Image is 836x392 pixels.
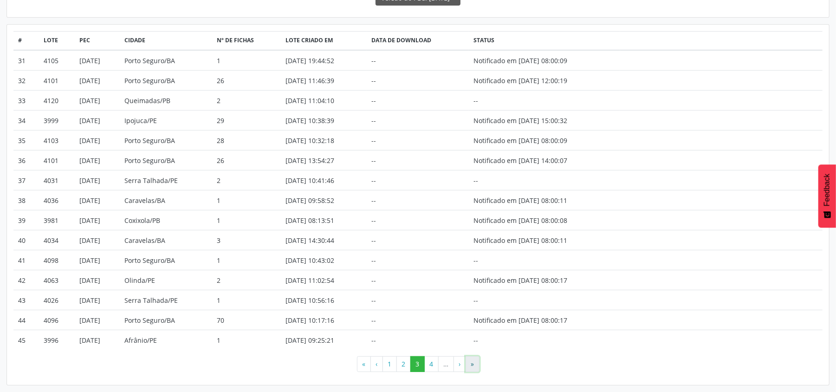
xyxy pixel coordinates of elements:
[367,71,469,91] td: --
[120,250,212,270] td: Porto Seguro/BA
[468,250,620,270] td: --
[13,250,39,270] td: 41
[19,36,34,45] div: #
[75,290,120,310] td: [DATE]
[120,330,212,350] td: Afrânio/PE
[454,356,466,372] button: Go to next page
[13,210,39,230] td: 39
[13,330,39,350] td: 45
[75,131,120,150] td: [DATE]
[124,36,207,45] div: Cidade
[212,190,281,210] td: 1
[39,50,75,71] td: 4105
[120,270,212,290] td: Olinda/PE
[39,250,75,270] td: 4098
[39,111,75,131] td: 3999
[281,91,367,111] td: [DATE] 11:04:10
[39,330,75,350] td: 3996
[212,310,281,330] td: 70
[212,230,281,250] td: 3
[120,150,212,170] td: Porto Seguro/BA
[212,170,281,190] td: 2
[13,111,39,131] td: 34
[13,270,39,290] td: 42
[75,250,120,270] td: [DATE]
[212,250,281,270] td: 1
[120,230,212,250] td: Caravelas/BA
[212,210,281,230] td: 1
[13,91,39,111] td: 33
[13,71,39,91] td: 32
[367,170,469,190] td: --
[281,170,367,190] td: [DATE] 10:41:46
[281,230,367,250] td: [DATE] 14:30:44
[120,50,212,71] td: Porto Seguro/BA
[367,210,469,230] td: --
[13,290,39,310] td: 43
[75,270,120,290] td: [DATE]
[382,356,397,372] button: Go to page 1
[75,150,120,170] td: [DATE]
[468,91,620,111] td: --
[468,131,620,150] td: Notificado em [DATE] 08:00:09
[281,150,367,170] td: [DATE] 13:54:27
[468,71,620,91] td: Notificado em [DATE] 12:00:19
[468,310,620,330] td: Notificado em [DATE] 08:00:17
[75,111,120,131] td: [DATE]
[39,310,75,330] td: 4096
[367,50,469,71] td: --
[473,36,616,45] div: Status
[281,190,367,210] td: [DATE] 09:58:52
[367,190,469,210] td: --
[468,111,620,131] td: Notificado em [DATE] 15:00:32
[468,170,620,190] td: --
[468,270,620,290] td: Notificado em [DATE] 08:00:17
[39,270,75,290] td: 4063
[466,356,480,372] button: Go to last page
[281,71,367,91] td: [DATE] 11:46:39
[424,356,439,372] button: Go to page 4
[468,210,620,230] td: Notificado em [DATE] 08:00:08
[281,310,367,330] td: [DATE] 10:17:16
[120,190,212,210] td: Caravelas/BA
[367,250,469,270] td: --
[357,356,371,372] button: Go to first page
[39,150,75,170] td: 4101
[39,91,75,111] td: 4120
[212,91,281,111] td: 2
[13,150,39,170] td: 36
[39,131,75,150] td: 4103
[75,50,120,71] td: [DATE]
[281,210,367,230] td: [DATE] 08:13:51
[281,330,367,350] td: [DATE] 09:25:21
[468,190,620,210] td: Notificado em [DATE] 08:00:11
[281,250,367,270] td: [DATE] 10:43:02
[212,330,281,350] td: 1
[367,150,469,170] td: --
[212,290,281,310] td: 1
[367,230,469,250] td: --
[281,290,367,310] td: [DATE] 10:56:16
[75,71,120,91] td: [DATE]
[13,356,823,372] ul: Pagination
[75,310,120,330] td: [DATE]
[120,91,212,111] td: Queimadas/PB
[120,131,212,150] td: Porto Seguro/BA
[468,330,620,350] td: --
[79,36,115,45] div: PEC
[367,91,469,111] td: --
[212,111,281,131] td: 29
[818,164,836,228] button: Feedback - Mostrar pesquisa
[281,270,367,290] td: [DATE] 11:02:54
[39,290,75,310] td: 4026
[410,356,425,372] button: Go to page 3
[212,71,281,91] td: 26
[13,190,39,210] td: 38
[367,310,469,330] td: --
[281,50,367,71] td: [DATE] 19:44:52
[212,131,281,150] td: 28
[120,111,212,131] td: Ipojuca/PE
[120,170,212,190] td: Serra Talhada/PE
[212,270,281,290] td: 2
[370,356,383,372] button: Go to previous page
